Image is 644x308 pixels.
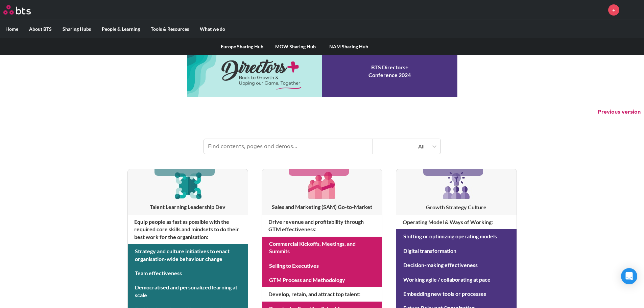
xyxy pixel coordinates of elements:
label: Sharing Hubs [57,20,96,38]
a: Conference 2024 [187,46,457,97]
img: [object Object] [306,169,338,201]
h3: Sales and Marketing (SAM) Go-to-Market [262,203,382,211]
div: Open Intercom Messenger [621,268,637,284]
img: Kirstie Odonnell [624,2,641,18]
label: About BTS [24,20,57,38]
a: Go home [3,5,43,15]
input: Find contents, pages and demos... [204,139,373,154]
label: What we do [194,20,231,38]
a: + [608,4,619,16]
img: [object Object] [440,169,473,202]
div: All [376,143,425,150]
a: Profile [624,2,641,18]
h4: Drive revenue and profitability through GTM effectiveness : [262,215,382,237]
h3: Growth Strategy Culture [396,204,516,211]
h4: Develop, retain, and attract top talent : [262,287,382,301]
h4: Operating Model & Ways of Working : [396,215,516,229]
button: Previous version [598,108,641,116]
label: People & Learning [96,20,145,38]
label: Tools & Resources [145,20,194,38]
img: [object Object] [172,169,204,201]
img: BTS Logo [3,5,31,15]
h4: Equip people as fast as possible with the required core skills and mindsets to do their best work... [128,215,248,244]
h3: Talent Learning Leadership Dev [128,203,248,211]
